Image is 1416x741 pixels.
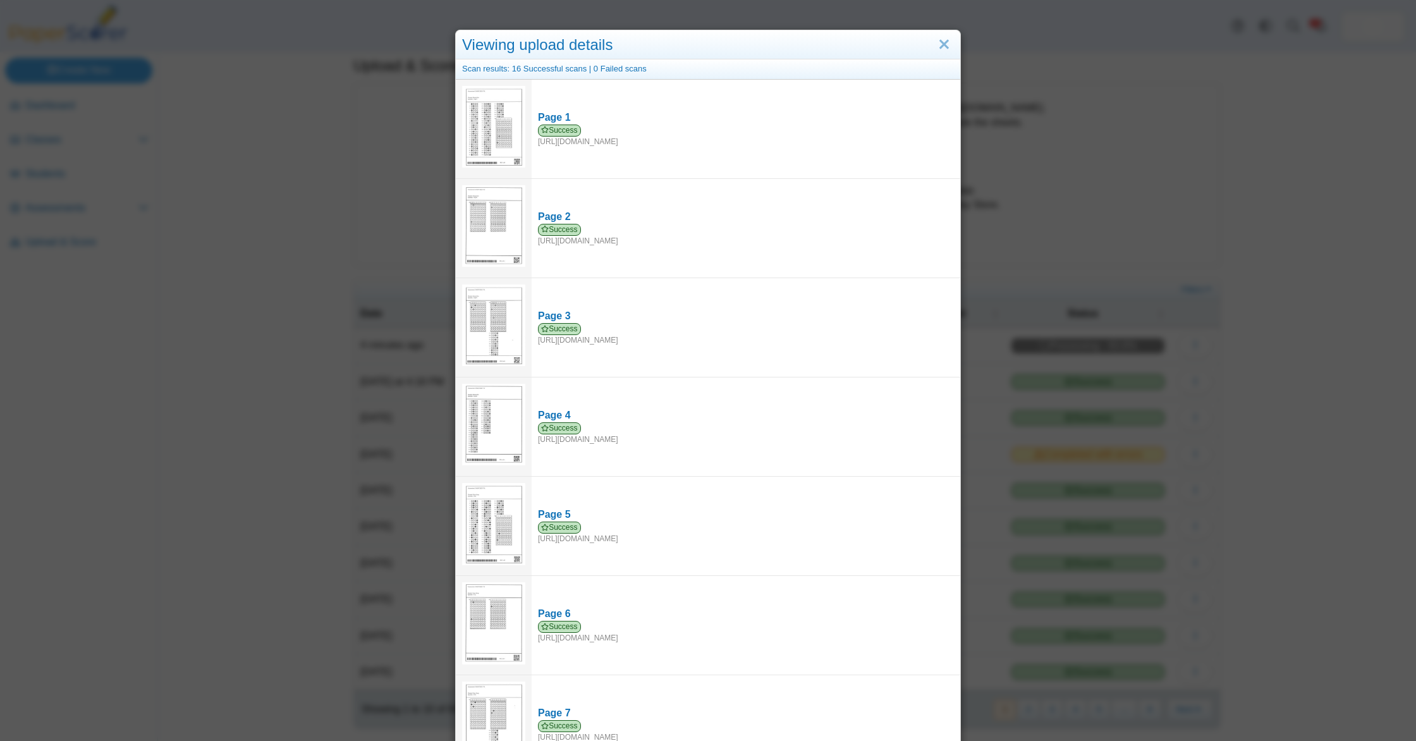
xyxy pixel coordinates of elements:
[538,422,954,445] div: [URL][DOMAIN_NAME]
[532,501,960,551] a: Page 5 Success [URL][DOMAIN_NAME]
[532,104,960,154] a: Page 1 Success [URL][DOMAIN_NAME]
[538,309,954,323] div: Page 3
[462,384,525,466] img: 3198210_OCTOBER_10_2025T22_32_5_258000000.jpeg
[538,408,954,422] div: Page 4
[538,522,581,534] span: Success
[538,508,954,522] div: Page 5
[532,204,960,253] a: Page 2 Success [URL][DOMAIN_NAME]
[538,111,954,125] div: Page 1
[538,125,954,147] div: [URL][DOMAIN_NAME]
[538,621,954,644] div: [URL][DOMAIN_NAME]
[538,323,581,335] span: Success
[538,224,954,247] div: [URL][DOMAIN_NAME]
[462,185,525,267] img: 3198210_OCTOBER_10_2025T22_32_6_225000000.jpeg
[462,285,525,367] img: 3198210_OCTOBER_10_2025T22_32_11_213000000.jpeg
[462,483,525,565] img: 3198213_OCTOBER_10_2025T22_32_26_869000000.jpeg
[538,522,954,544] div: [URL][DOMAIN_NAME]
[538,210,954,224] div: Page 2
[538,125,581,137] span: Success
[456,30,960,60] div: Viewing upload details
[538,224,581,236] span: Success
[462,86,525,168] img: 3198210_OCTOBER_10_2025T22_32_25_941000000.jpeg
[538,323,954,346] div: [URL][DOMAIN_NAME]
[462,582,525,664] img: 3198213_OCTOBER_10_2025T22_32_7_611000000.jpeg
[532,402,960,451] a: Page 4 Success [URL][DOMAIN_NAME]
[538,607,954,621] div: Page 6
[934,34,954,56] a: Close
[538,706,954,720] div: Page 7
[532,303,960,352] a: Page 3 Success [URL][DOMAIN_NAME]
[538,621,581,633] span: Success
[456,59,960,79] div: Scan results: 16 Successful scans | 0 Failed scans
[538,422,581,434] span: Success
[532,601,960,650] a: Page 6 Success [URL][DOMAIN_NAME]
[538,720,581,732] span: Success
